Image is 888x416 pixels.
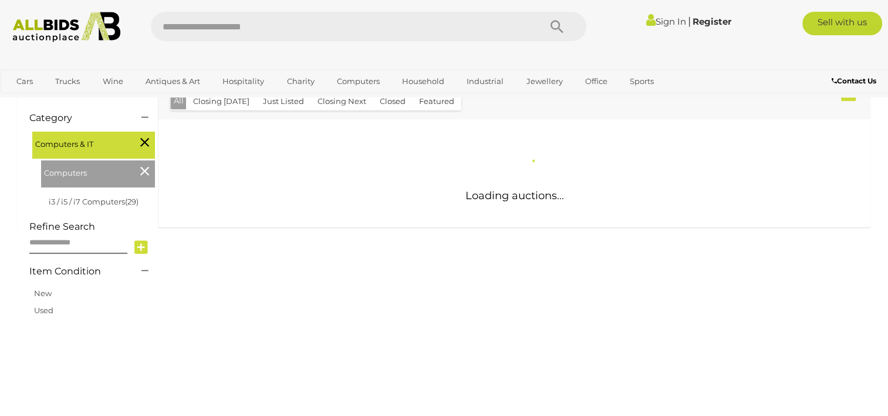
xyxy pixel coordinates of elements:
button: Closing [DATE] [186,92,256,110]
a: New [34,288,52,298]
span: | [688,15,691,28]
a: Contact Us [832,75,879,88]
a: Sign In [646,16,686,27]
h4: Refine Search [29,222,155,232]
a: [GEOGRAPHIC_DATA] [9,91,107,110]
a: Hospitality [215,72,272,91]
a: Computers [329,72,387,91]
a: Jewellery [519,72,570,91]
span: Computers & IT [35,135,123,151]
a: Charity [279,72,322,91]
button: All [171,92,187,109]
button: Search [528,12,586,41]
a: Household [394,72,452,91]
a: Sell with us [802,12,882,35]
a: Industrial [459,72,511,91]
a: Used [34,306,53,315]
a: Cars [9,72,40,91]
a: Wine [95,72,131,91]
button: Closing Next [310,92,373,110]
h4: Category [29,113,124,123]
button: Closed [373,92,413,110]
a: Sports [622,72,661,91]
button: Featured [412,92,461,110]
h4: Item Condition [29,266,124,277]
span: Computers [44,163,132,180]
span: (29) [125,197,139,206]
a: Antiques & Art [138,72,208,91]
a: Office [578,72,615,91]
img: Allbids.com.au [6,12,126,42]
span: Loading auctions... [465,189,564,202]
a: i3 / i5 / i7 Computers(29) [49,197,139,206]
b: Contact Us [832,76,876,85]
a: Register [693,16,731,27]
button: Just Listed [256,92,311,110]
a: Trucks [48,72,87,91]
